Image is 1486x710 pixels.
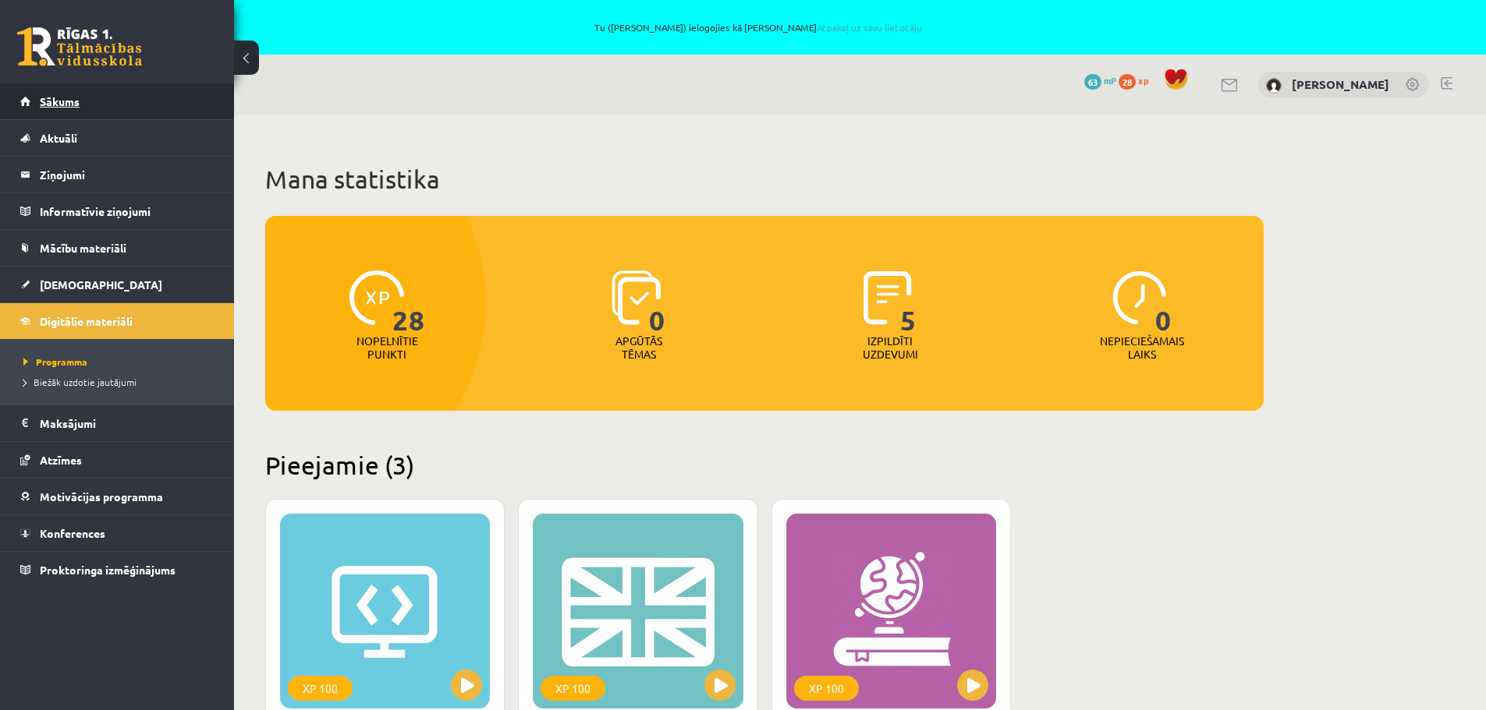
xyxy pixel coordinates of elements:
h2: Pieejamie (3) [265,450,1264,480]
p: Izpildīti uzdevumi [860,334,920,361]
p: Apgūtās tēmas [608,334,669,361]
a: Aktuāli [20,120,215,156]
span: Aktuāli [40,131,77,145]
a: Ziņojumi [20,157,215,193]
a: Digitālie materiāli [20,303,215,339]
span: 28 [392,270,425,334]
a: Rīgas 1. Tālmācības vidusskola [17,27,142,66]
span: Motivācijas programma [40,489,163,503]
span: Atzīmes [40,453,82,467]
a: Sākums [20,83,215,119]
div: XP 100 [288,676,353,701]
span: Programma [23,355,87,368]
span: mP [1104,74,1116,87]
span: Mācību materiāli [40,241,126,255]
img: icon-xp-0682a9bc20223a9ccc6f5883a126b849a74cddfe5390d2b41b4391c66f2066e7.svg [349,270,404,325]
img: Angelisa Kuzņecova [1266,78,1282,94]
a: Informatīvie ziņojumi [20,193,215,229]
span: Sākums [40,94,80,108]
a: Motivācijas programma [20,479,215,514]
span: 5 [900,270,917,334]
img: icon-completed-tasks-ad58ae20a441b2904462921112bc710f1caf180af7a3daa7317a5a94f2d26646.svg [864,270,912,325]
a: Biežāk uzdotie jautājumi [23,375,218,389]
a: Programma [23,355,218,369]
a: [PERSON_NAME] [1292,76,1389,92]
span: [DEMOGRAPHIC_DATA] [40,277,162,291]
span: 28 [1119,74,1136,90]
h1: Mana statistika [265,164,1264,195]
a: Maksājumi [20,405,215,441]
a: Konferences [20,515,215,551]
a: 28 xp [1119,74,1156,87]
a: Atpakaļ uz savu lietotāju [817,21,922,34]
legend: Maksājumi [40,405,215,441]
a: 63 mP [1084,74,1116,87]
a: Proktoringa izmēģinājums [20,552,215,588]
span: Biežāk uzdotie jautājumi [23,376,137,388]
p: Nepieciešamais laiks [1100,334,1184,361]
legend: Ziņojumi [40,157,215,193]
img: icon-learned-topics-4a711ccc23c960034f471b6e78daf4a3bad4a20eaf4de84257b87e66633f6470.svg [612,270,661,325]
a: [DEMOGRAPHIC_DATA] [20,267,215,302]
span: 63 [1084,74,1101,90]
p: Nopelnītie punkti [356,334,418,361]
span: Tu ([PERSON_NAME]) ielogojies kā [PERSON_NAME] [179,23,1338,32]
span: Proktoringa izmēģinājums [40,563,176,577]
span: Konferences [40,526,105,540]
span: 0 [1155,270,1172,334]
a: Atzīmes [20,442,215,478]
div: XP 100 [794,676,859,701]
span: 0 [649,270,665,334]
div: XP 100 [541,676,605,701]
img: icon-clock-7be60019b62300814b6bd22b8e044499b485619524d84068768e800edab66f18.svg [1112,270,1167,325]
a: Mācību materiāli [20,230,215,266]
legend: Informatīvie ziņojumi [40,193,215,229]
span: xp [1138,74,1148,87]
span: Digitālie materiāli [40,314,133,328]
